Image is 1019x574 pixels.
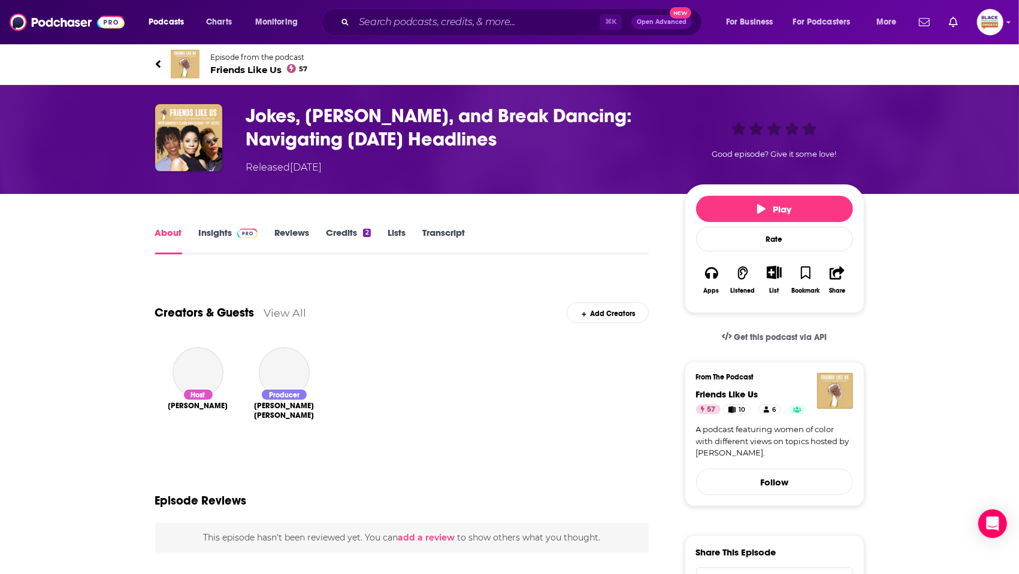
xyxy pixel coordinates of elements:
[731,287,755,294] div: Listened
[696,405,721,414] a: 57
[251,401,318,420] span: [PERSON_NAME] [PERSON_NAME]
[168,401,228,411] a: Marina Franklin
[718,13,788,32] button: open menu
[259,347,310,398] a: Jay Wujun Yow
[868,13,912,32] button: open menu
[793,14,851,31] span: For Podcasters
[326,227,370,254] a: Credits2
[785,13,868,32] button: open menu
[696,196,853,222] button: Play
[726,14,773,31] span: For Business
[637,19,687,25] span: Open Advanced
[696,258,727,302] button: Apps
[977,9,1003,35] img: User Profile
[790,258,821,302] button: Bookmark
[567,302,649,323] div: Add Creators
[388,227,406,254] a: Lists
[255,14,298,31] span: Monitoring
[246,104,666,151] h1: Jokes, Juries, and Break Dancing: Navigating Today's Headlines
[149,14,184,31] span: Podcasts
[155,493,247,508] h3: Episode Reviews
[791,287,820,294] div: Bookmark
[762,266,787,279] button: Show More Button
[977,9,1003,35] span: Logged in as blackpodcastingawards
[696,546,776,558] h3: Share This Episode
[237,229,258,238] img: Podchaser Pro
[363,229,370,237] div: 2
[712,150,837,159] span: Good episode? Give it some love!
[758,405,781,414] a: 6
[670,7,691,19] span: New
[155,50,510,78] a: Friends Like UsEpisode from the podcastFriends Like Us57
[198,13,239,32] a: Charts
[978,509,1007,538] div: Open Intercom Messenger
[770,287,779,294] div: List
[398,531,455,544] button: add a review
[264,306,307,319] a: View All
[758,258,790,302] div: Show More ButtonList
[211,64,308,75] span: Friends Like Us
[696,424,853,459] a: A podcast featuring women of color with different views on topics hosted by [PERSON_NAME].
[739,404,746,416] span: 10
[155,104,222,171] img: Jokes, Juries, and Break Dancing: Navigating Today's Headlines
[707,404,716,416] span: 57
[206,14,232,31] span: Charts
[600,14,622,30] span: ⌘ K
[734,332,827,342] span: Get this podcast via API
[977,9,1003,35] button: Show profile menu
[251,401,318,420] a: Jay Wujun Yow
[299,66,307,72] span: 57
[140,13,199,32] button: open menu
[332,8,713,36] div: Search podcasts, credits, & more...
[757,204,791,215] span: Play
[704,287,719,294] div: Apps
[354,13,600,32] input: Search podcasts, credits, & more...
[247,13,313,32] button: open menu
[173,347,223,398] a: Marina Franklin
[631,15,692,29] button: Open AdvancedNew
[914,12,935,32] a: Show notifications dropdown
[817,373,853,409] img: Friends Like Us
[944,12,963,32] a: Show notifications dropdown
[155,305,255,320] a: Creators & Guests
[155,227,182,254] a: About
[876,14,897,31] span: More
[727,258,758,302] button: Listened
[10,11,125,34] img: Podchaser - Follow, Share and Rate Podcasts
[171,50,199,78] img: Friends Like Us
[168,401,228,411] span: [PERSON_NAME]
[246,160,322,175] div: Released [DATE]
[199,227,258,254] a: InsightsPodchaser Pro
[274,227,309,254] a: Reviews
[829,287,845,294] div: Share
[422,227,465,254] a: Transcript
[211,53,308,62] span: Episode from the podcast
[696,469,853,495] button: Follow
[772,404,776,416] span: 6
[712,323,837,352] a: Get this podcast via API
[261,388,308,401] div: Producer
[723,405,751,414] a: 10
[696,388,758,400] a: Friends Like Us
[696,373,843,381] h3: From The Podcast
[183,388,214,401] div: Host
[821,258,852,302] button: Share
[696,227,853,251] div: Rate
[203,532,600,543] span: This episode hasn't been reviewed yet. You can to show others what you thought.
